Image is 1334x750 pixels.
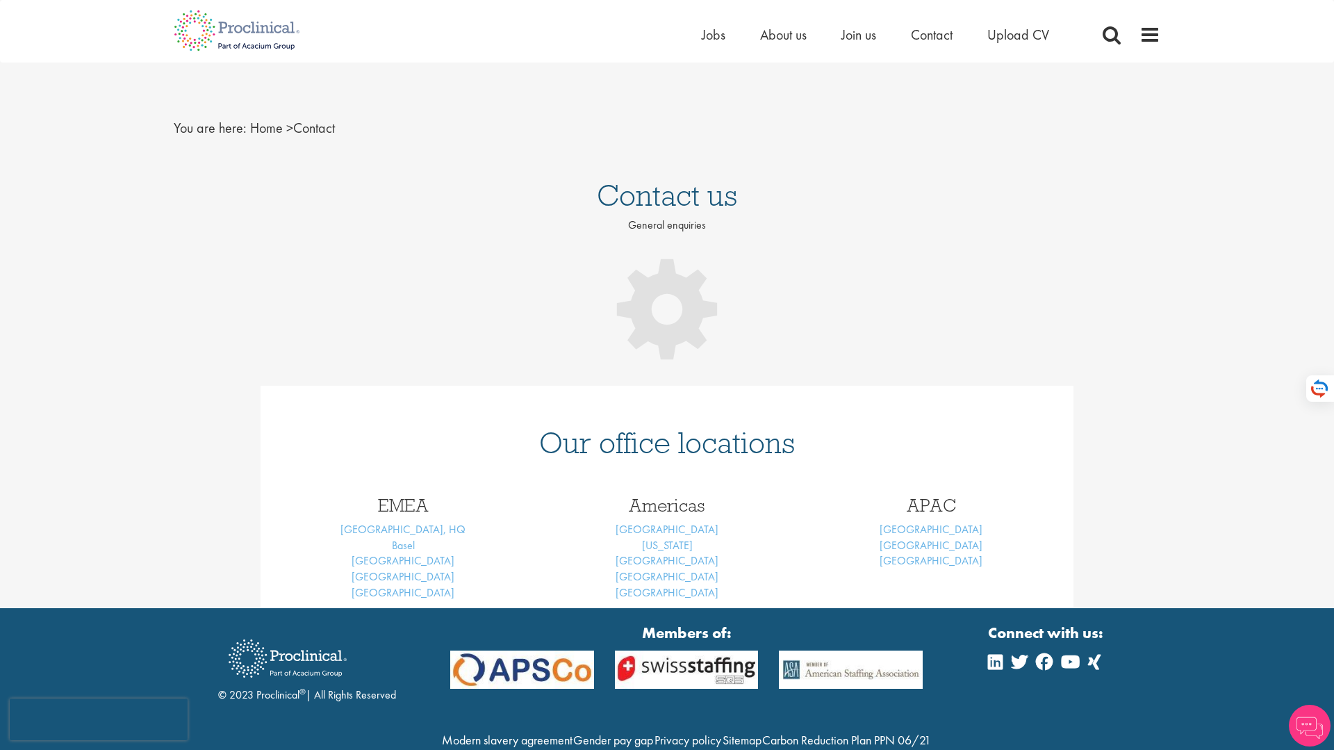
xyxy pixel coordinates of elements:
[760,26,807,44] a: About us
[616,585,718,600] a: [GEOGRAPHIC_DATA]
[450,622,923,644] strong: Members of:
[880,522,982,537] a: [GEOGRAPHIC_DATA]
[616,522,718,537] a: [GEOGRAPHIC_DATA]
[10,699,188,740] iframe: reCAPTCHA
[545,496,789,514] h3: Americas
[352,585,454,600] a: [GEOGRAPHIC_DATA]
[250,119,335,137] span: Contact
[809,496,1053,514] h3: APAC
[768,651,933,689] img: APSCo
[723,732,761,748] a: Sitemap
[988,622,1106,644] strong: Connect with us:
[340,522,466,537] a: [GEOGRAPHIC_DATA], HQ
[880,538,982,553] a: [GEOGRAPHIC_DATA]
[1289,705,1331,747] img: Chatbot
[352,569,454,584] a: [GEOGRAPHIC_DATA]
[642,538,693,553] a: [US_STATE]
[604,651,769,689] img: APSCo
[174,119,247,137] span: You are here:
[218,629,396,703] div: © 2023 Proclinical | All Rights Reserved
[250,119,283,137] a: breadcrumb link to Home
[281,427,1053,458] h1: Our office locations
[442,732,573,748] a: Modern slavery agreement
[286,119,293,137] span: >
[616,553,718,568] a: [GEOGRAPHIC_DATA]
[841,26,876,44] a: Join us
[299,686,306,697] sup: ®
[573,732,653,748] a: Gender pay gap
[616,569,718,584] a: [GEOGRAPHIC_DATA]
[702,26,725,44] a: Jobs
[762,732,931,748] a: Carbon Reduction Plan PPN 06/21
[392,538,415,553] a: Basel
[218,630,357,687] img: Proclinical Recruitment
[987,26,1049,44] a: Upload CV
[281,496,525,514] h3: EMEA
[352,553,454,568] a: [GEOGRAPHIC_DATA]
[880,553,982,568] a: [GEOGRAPHIC_DATA]
[911,26,953,44] a: Contact
[654,732,721,748] a: Privacy policy
[440,651,604,689] img: APSCo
